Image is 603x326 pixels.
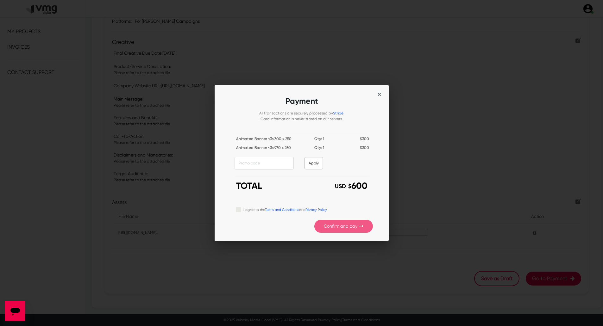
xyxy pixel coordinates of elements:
a: Terms and Conditions [265,208,299,212]
div: Animated Banner <3s 300 x 250 [236,136,302,145]
div: All transactions are securely processed by Card information is never stored on our servers. [234,110,369,128]
span: USD [335,183,346,190]
h2: Payment [234,95,369,110]
a: Privacy Policy [305,208,327,212]
div: Animated Banner <3s 970 x 250 [236,145,302,153]
h3: 600 [306,180,367,191]
button: Confirm and pay [314,220,373,233]
div: 300 [336,136,369,145]
span: $ [360,145,362,150]
span: $ [360,136,362,141]
h3: TOTAL [236,180,297,191]
div: Qty: 1 [302,136,336,145]
div: 300 [336,145,369,153]
iframe: Button to launch messaging window [5,301,25,321]
button: Apply [304,157,323,169]
div: Qty: 1 [302,145,336,153]
a: Stripe. [333,111,344,115]
button: Close [378,91,381,98]
span: × [378,90,381,99]
label: I agree to the and [243,206,327,213]
span: $ [348,183,351,190]
input: Promo code [234,157,294,169]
